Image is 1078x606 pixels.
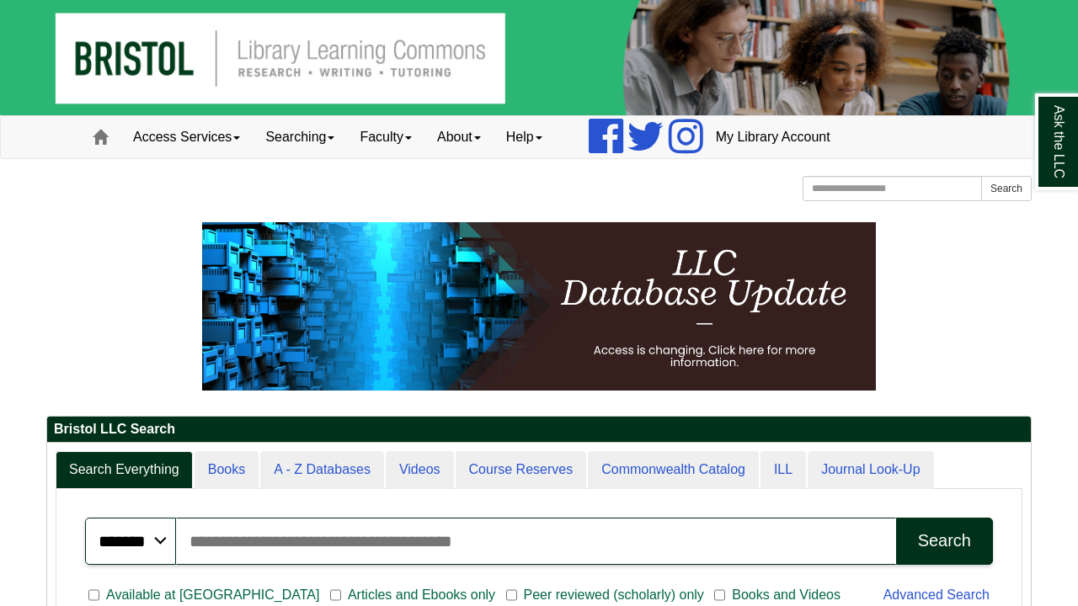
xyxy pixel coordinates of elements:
[202,222,876,391] img: HTML tutorial
[260,451,384,489] a: A - Z Databases
[120,116,253,158] a: Access Services
[424,116,494,158] a: About
[506,587,517,603] input: Peer reviewed (scholarly) only
[896,518,993,565] button: Search
[981,176,1032,201] button: Search
[456,451,587,489] a: Course Reserves
[760,451,806,489] a: ILL
[47,417,1031,443] h2: Bristol LLC Search
[703,116,843,158] a: My Library Account
[330,587,341,603] input: Articles and Ebooks only
[99,585,326,605] span: Available at [GEOGRAPHIC_DATA]
[725,585,847,605] span: Books and Videos
[88,587,99,603] input: Available at [GEOGRAPHIC_DATA]
[517,585,711,605] span: Peer reviewed (scholarly) only
[56,451,193,489] a: Search Everything
[883,587,990,602] a: Advanced Search
[386,451,454,489] a: Videos
[347,116,424,158] a: Faculty
[918,531,971,550] div: Search
[253,116,347,158] a: Searching
[195,451,259,489] a: Books
[494,116,555,158] a: Help
[714,587,725,603] input: Books and Videos
[341,585,502,605] span: Articles and Ebooks only
[588,451,759,489] a: Commonwealth Catalog
[808,451,933,489] a: Journal Look-Up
